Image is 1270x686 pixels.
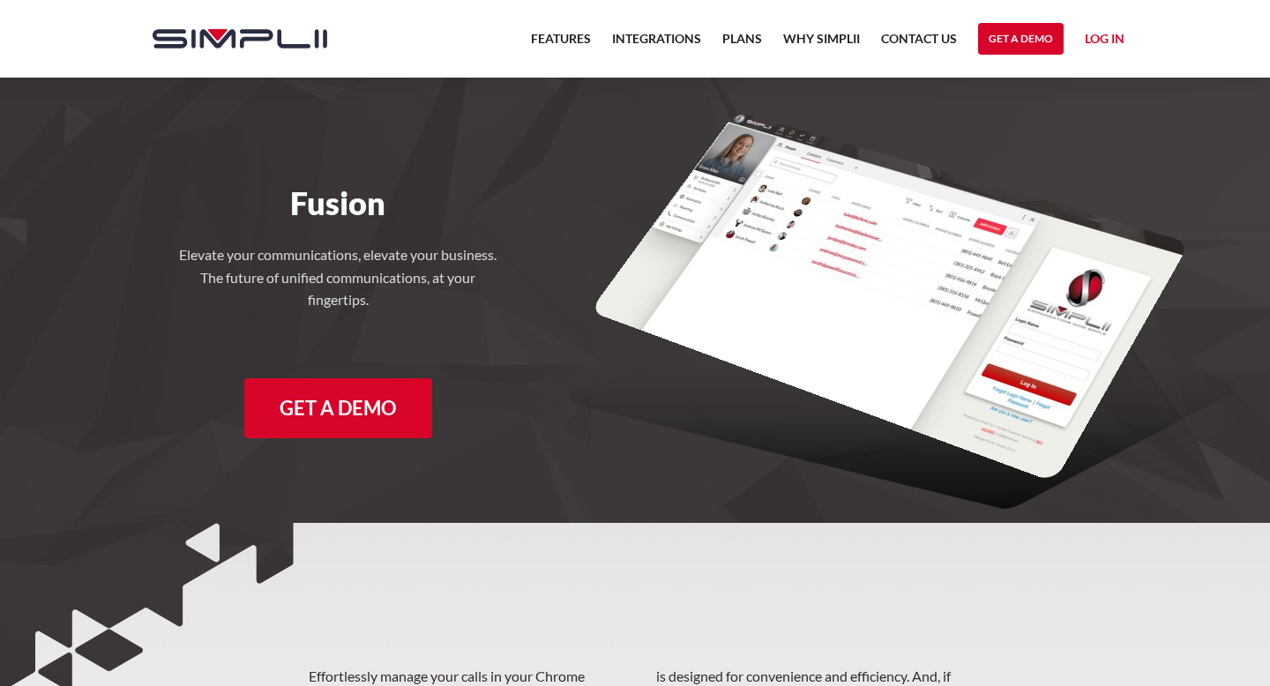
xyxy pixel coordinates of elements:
[978,23,1064,55] a: Get a Demo
[153,29,327,48] img: Simplii
[179,243,497,311] h4: Elevate your communications, elevate your business. The future of unified communications, at your...
[612,28,701,60] a: Integrations
[244,378,432,438] a: Get a Demo
[531,28,591,60] a: Features
[881,28,957,60] a: Contact US
[722,28,762,60] a: Plans
[135,183,542,222] h1: Fusion
[783,28,860,60] a: Why Simplii
[1085,28,1124,55] a: Log in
